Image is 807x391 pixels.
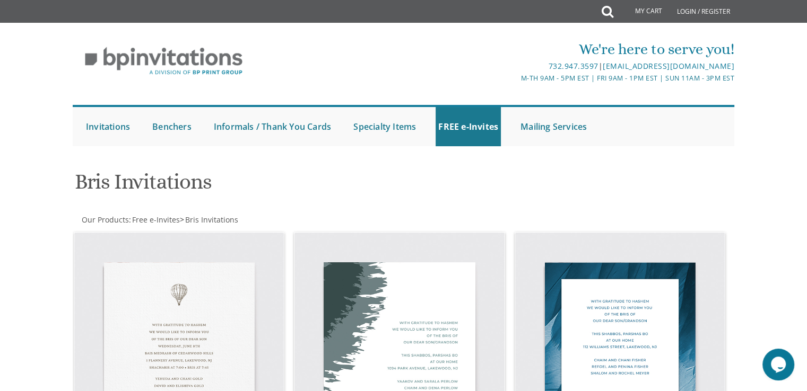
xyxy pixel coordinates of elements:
[436,107,501,146] a: FREE e-Invites
[294,60,734,73] div: |
[180,215,238,225] span: >
[351,107,419,146] a: Specialty Items
[211,107,334,146] a: Informals / Thank You Cards
[518,107,589,146] a: Mailing Services
[73,39,255,83] img: BP Invitation Loft
[294,39,734,60] div: We're here to serve you!
[294,73,734,84] div: M-Th 9am - 5pm EST | Fri 9am - 1pm EST | Sun 11am - 3pm EST
[83,107,133,146] a: Invitations
[75,170,508,201] h1: Bris Invitations
[548,61,598,71] a: 732.947.3597
[185,215,238,225] span: Bris Invitations
[184,215,238,225] a: Bris Invitations
[132,215,180,225] span: Free e-Invites
[150,107,194,146] a: Benchers
[762,349,796,380] iframe: chat widget
[612,1,670,22] a: My Cart
[603,61,734,71] a: [EMAIL_ADDRESS][DOMAIN_NAME]
[73,215,404,225] div: :
[131,215,180,225] a: Free e-Invites
[81,215,129,225] a: Our Products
